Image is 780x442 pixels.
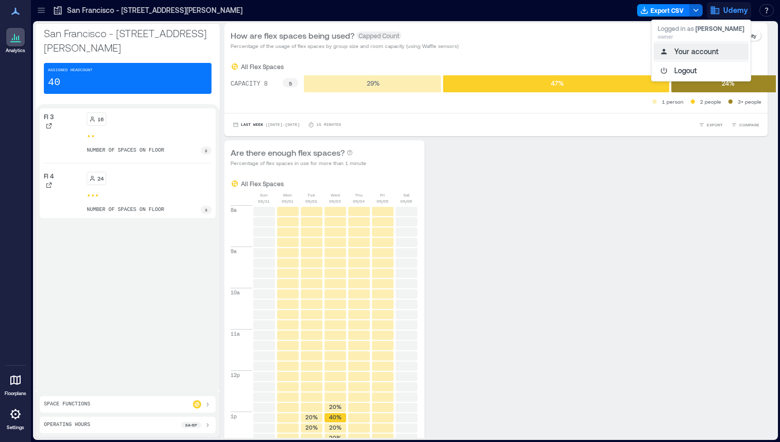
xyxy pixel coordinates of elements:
p: 3+ people [738,97,761,106]
p: 16 [98,115,104,123]
span: EXPORT [707,122,723,128]
p: Sun [260,192,268,198]
p: Sat [403,192,410,198]
button: COMPARE [729,120,761,130]
p: number of spaces on floor [87,146,164,155]
text: 20% [305,424,318,431]
p: 09/05 [377,198,388,204]
p: owner [658,32,744,41]
p: 1 person [662,97,684,106]
button: Last Week |[DATE]-[DATE] [231,120,302,130]
p: 40 [48,75,60,90]
p: Fl 4 [44,172,54,180]
p: 24 [98,174,104,183]
p: San Francisco - [STREET_ADDRESS][PERSON_NAME] [67,5,242,15]
p: 09/03 [329,198,341,204]
a: Floorplans [2,368,29,400]
p: Mon [283,192,292,198]
p: Tue [307,192,315,198]
text: 20% [329,424,342,431]
p: 15 minutes [316,122,341,128]
p: 09/01 [282,198,294,204]
p: Are there enough flex spaces? [231,146,345,159]
p: 8a - 6p [185,422,197,428]
p: 09/04 [353,198,365,204]
a: Settings [3,402,28,434]
button: EXPORT [696,120,725,130]
p: 10a [231,288,240,297]
p: Thu [355,192,363,198]
p: Percentage of flex spaces in use for more than 1 minute [231,159,366,167]
p: Assigned Headcount [48,67,92,73]
p: 1p [231,412,237,420]
p: How are flex spaces being used? [231,29,354,42]
p: 09/06 [400,198,412,204]
button: Export CSV [637,4,690,17]
p: All Flex Spaces [241,62,284,71]
p: 3 [205,207,207,213]
p: Percentage of the usage of flex spaces by group size and room capacity (using Waffle sensors) [231,42,459,50]
text: 24 % [722,79,735,87]
a: Analytics [3,25,28,57]
text: 20% [329,403,342,410]
p: 2 [205,148,207,154]
p: 12p [231,371,240,379]
p: 08/31 [258,198,270,204]
p: All Flex Spaces [241,179,284,188]
text: 20% [329,434,342,441]
p: Logged in as [658,24,744,32]
p: Fri [380,192,385,198]
span: Udemy [723,5,748,15]
p: Wed [331,192,340,198]
p: 8a [231,206,237,214]
text: 29 % [367,79,380,87]
p: 2 people [700,97,721,106]
p: San Francisco - [STREET_ADDRESS][PERSON_NAME] [44,26,212,55]
text: 40% [329,414,342,420]
p: 09/02 [305,198,317,204]
text: 47 % [550,79,563,87]
text: CAPACITY 8 [231,80,268,88]
span: COMPARE [739,122,759,128]
button: Udemy [707,2,751,19]
p: Analytics [6,47,25,54]
p: Fl 3 [44,112,54,121]
p: Operating Hours [44,421,90,429]
p: Settings [7,424,24,431]
p: Floorplans [5,390,26,397]
p: Space Functions [44,400,90,408]
p: 9a [231,247,237,255]
text: 20% [305,414,318,420]
p: number of spaces on floor [87,206,164,214]
p: 11a [231,330,240,338]
span: [PERSON_NAME] [695,25,744,32]
span: Capped Count [356,31,401,40]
